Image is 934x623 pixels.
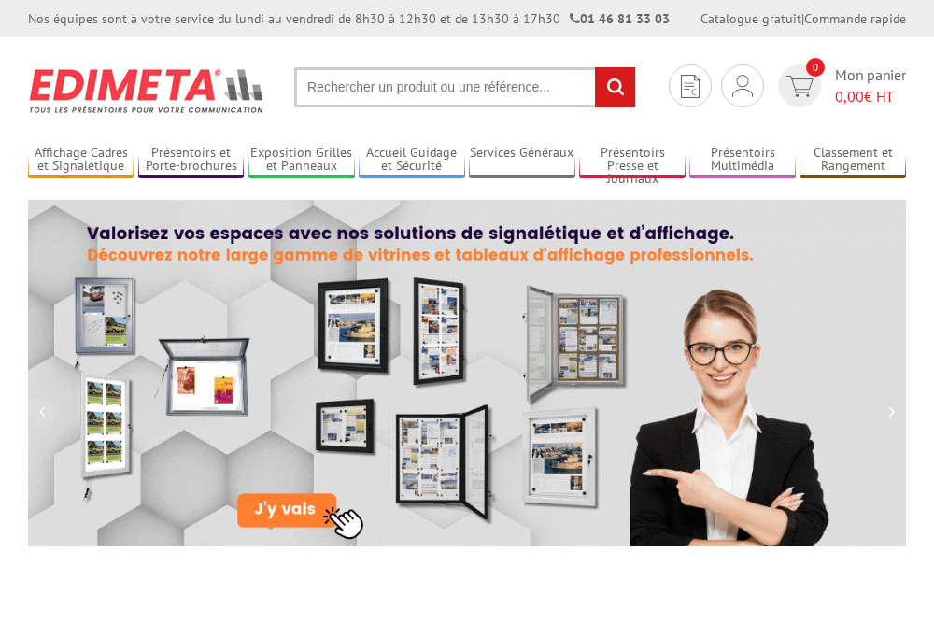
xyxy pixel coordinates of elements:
[732,75,753,97] img: devis rapide
[28,9,670,28] div: Nos équipes sont à votre service du lundi au vendredi de 8h30 à 12h30 et de 13h30 à 17h30
[835,86,906,107] span: € HT
[579,145,685,176] a: Présentoirs Presse et Journaux
[835,87,864,106] span: 0,00
[773,64,906,107] a: devis rapide 0 Mon panier 0,00€ HT
[28,56,266,125] img: Présentoir, panneau, stand - Edimeta - PLV, affichage, mobilier bureau, entreprise
[681,75,700,98] img: devis rapide
[835,64,906,107] span: Mon panier
[469,145,574,176] a: Services Généraux
[595,67,635,107] input: rechercher
[700,9,906,28] div: |
[804,10,906,27] a: Commande rapide
[570,10,670,27] strong: 01 46 81 33 03
[28,145,134,176] a: Affichage Cadres et Signalétique
[800,145,905,176] a: Classement et Rangement
[689,145,795,176] a: Présentoirs Multimédia
[294,67,636,107] input: Rechercher un produit ou une référence...
[786,76,814,97] img: devis rapide
[138,145,244,176] a: Présentoirs et Porte-brochures
[359,145,464,176] a: Accueil Guidage et Sécurité
[700,10,801,27] a: Catalogue gratuit
[248,145,354,176] a: Exposition Grilles et Panneaux
[806,58,825,77] span: 0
